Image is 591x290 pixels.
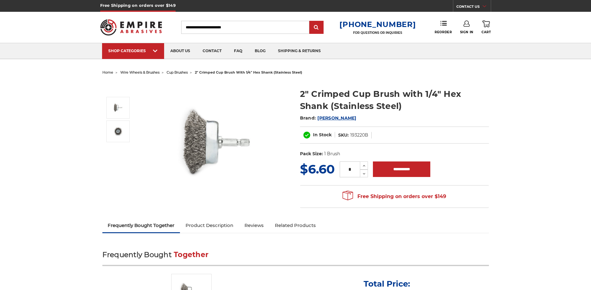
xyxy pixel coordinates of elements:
[338,132,349,138] dt: SKU:
[239,219,269,232] a: Reviews
[339,20,416,29] a: [PHONE_NUMBER]
[460,30,473,34] span: Sign In
[164,43,196,59] a: about us
[310,21,323,34] input: Submit
[180,219,239,232] a: Product Description
[108,48,158,53] div: SHOP CATEGORIES
[339,31,416,35] p: FOR QUESTIONS OR INQUIRIES
[248,43,272,59] a: blog
[350,132,368,138] dd: 193220B
[174,250,208,259] span: Together
[110,124,126,139] img: 2" Crimped Cup Brush with 1/4" Shank
[100,15,162,39] img: Empire Abrasives
[456,3,491,12] a: CONTACT US
[435,30,452,34] span: Reorder
[155,81,280,206] img: 2" Crimped Cup Brush 193220B
[167,70,188,75] a: cup brushes
[269,219,321,232] a: Related Products
[324,151,340,157] dd: 1 Brush
[313,132,332,138] span: In Stock
[228,43,248,59] a: faq
[300,161,335,177] span: $6.60
[102,250,172,259] span: Frequently Bought
[102,70,113,75] a: home
[300,115,316,121] span: Brand:
[481,30,491,34] span: Cart
[300,151,323,157] dt: Pack Size:
[435,20,452,34] a: Reorder
[343,190,446,203] span: Free Shipping on orders over $149
[317,115,356,121] a: [PERSON_NAME]
[272,43,327,59] a: shipping & returns
[102,219,180,232] a: Frequently Bought Together
[196,43,228,59] a: contact
[364,279,410,289] p: Total Price:
[481,20,491,34] a: Cart
[300,88,489,112] h1: 2" Crimped Cup Brush with 1/4" Hex Shank (Stainless Steel)
[195,70,302,75] span: 2" crimped cup brush with 1/4" hex shank (stainless steel)
[110,100,126,116] img: 2" Crimped Cup Brush 193220B
[120,70,159,75] a: wire wheels & brushes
